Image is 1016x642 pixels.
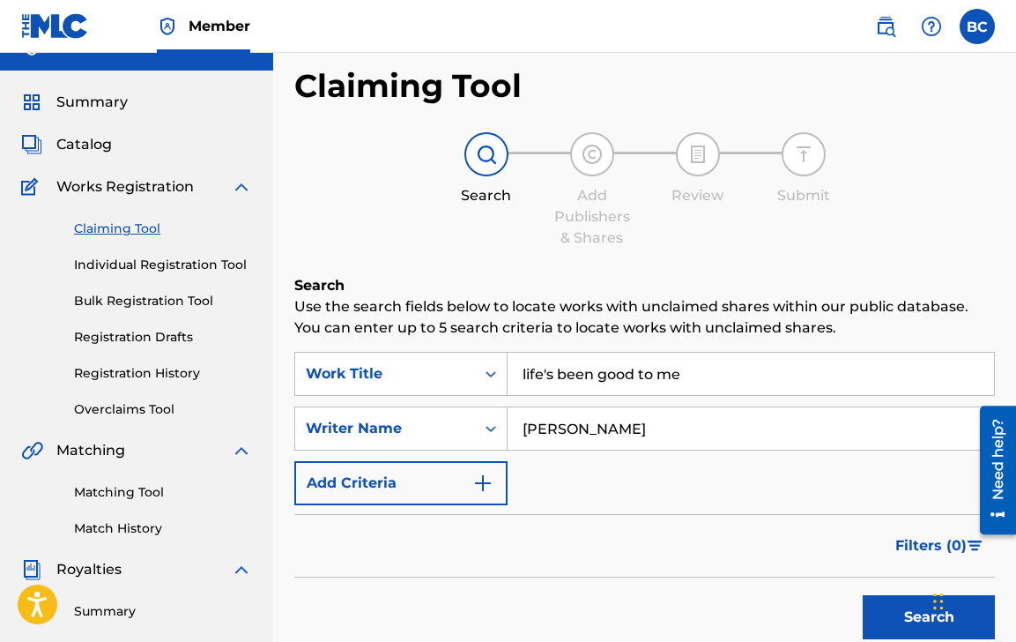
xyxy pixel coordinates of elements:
[654,185,742,206] div: Review
[793,144,814,165] img: step indicator icon for Submit
[74,602,252,621] a: Summary
[921,16,942,37] img: help
[687,144,708,165] img: step indicator icon for Review
[74,519,252,538] a: Match History
[74,483,252,502] a: Matching Tool
[895,535,967,556] span: Filters ( 0 )
[472,473,493,494] img: 9d2ae6d4665cec9f34b9.svg
[74,364,252,383] a: Registration History
[885,524,995,568] button: Filters (0)
[21,559,42,580] img: Royalties
[56,134,112,155] span: Catalog
[306,418,464,439] div: Writer Name
[914,9,949,44] div: Help
[74,220,252,238] a: Claiming Tool
[967,399,1016,541] iframe: Resource Center
[21,440,43,461] img: Matching
[21,92,42,113] img: Summary
[56,176,194,198] span: Works Registration
[760,185,848,206] div: Submit
[231,440,252,461] img: expand
[548,185,636,249] div: Add Publishers & Shares
[933,575,944,628] div: Drag
[21,92,128,113] a: SummarySummary
[74,292,252,310] a: Bulk Registration Tool
[74,400,252,419] a: Overclaims Tool
[875,16,896,37] img: search
[968,541,983,551] img: filter
[56,92,128,113] span: Summary
[21,176,44,198] img: Works Registration
[21,13,89,39] img: MLC Logo
[56,440,125,461] span: Matching
[231,176,252,198] img: expand
[928,557,1016,642] iframe: Chat Widget
[21,134,42,155] img: Catalog
[294,66,522,106] h2: Claiming Tool
[582,144,603,165] img: step indicator icon for Add Publishers & Shares
[157,16,178,37] img: Top Rightsholder
[294,296,995,339] p: Use the search fields below to locate works with unclaimed shares within our public database. You...
[74,328,252,347] a: Registration Drafts
[231,559,252,580] img: expand
[306,363,464,384] div: Work Title
[476,144,497,165] img: step indicator icon for Search
[442,185,530,206] div: Search
[56,559,122,580] span: Royalties
[21,134,112,155] a: CatalogCatalog
[189,16,250,36] span: Member
[868,9,903,44] a: Public Search
[74,256,252,274] a: Individual Registration Tool
[294,275,995,296] h6: Search
[294,461,508,505] button: Add Criteria
[960,9,995,44] div: User Menu
[863,595,995,639] button: Search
